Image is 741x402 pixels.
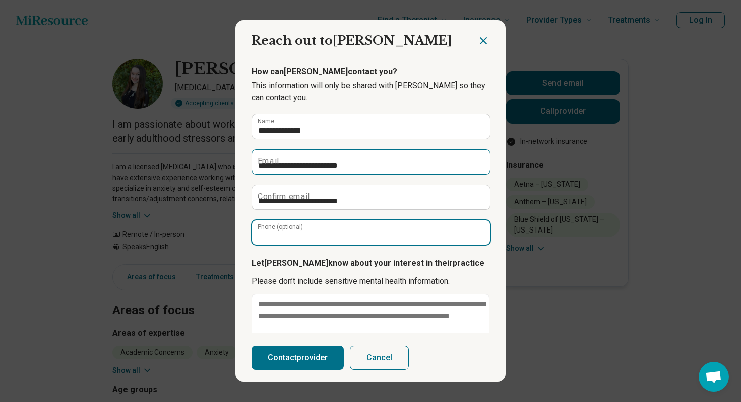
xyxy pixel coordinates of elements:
p: This information will only be shared with [PERSON_NAME] so they can contact you. [252,80,489,104]
button: Close dialog [477,35,489,47]
label: Confirm email [258,193,310,201]
label: Email [258,157,279,165]
p: Let [PERSON_NAME] know about your interest in their practice [252,257,489,269]
p: Please don’t include sensitive mental health information. [252,275,489,288]
button: Cancel [350,346,409,370]
p: How can [PERSON_NAME] contact you? [252,66,489,78]
label: Phone (optional) [258,224,303,230]
button: Contactprovider [252,346,344,370]
label: Name [258,118,274,124]
span: Reach out to [PERSON_NAME] [252,33,452,48]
